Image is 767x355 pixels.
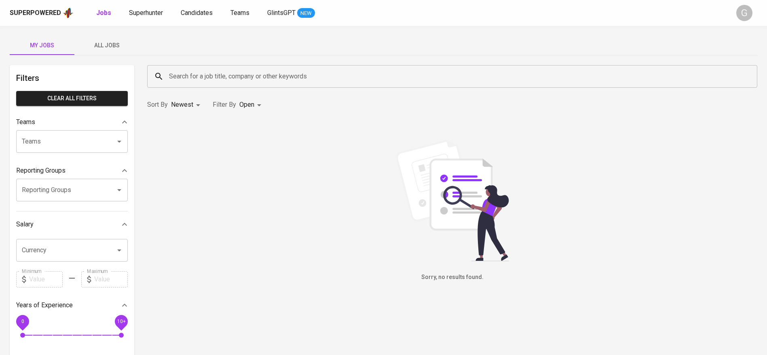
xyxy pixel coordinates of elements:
[16,297,128,313] div: Years of Experience
[114,184,125,196] button: Open
[29,271,63,287] input: Value
[15,40,70,51] span: My Jobs
[114,136,125,147] button: Open
[171,100,193,110] p: Newest
[21,318,24,324] span: 0
[10,8,61,18] div: Superpowered
[181,9,213,17] span: Candidates
[96,9,111,17] b: Jobs
[79,40,134,51] span: All Jobs
[267,9,296,17] span: GlintsGPT
[94,271,128,287] input: Value
[171,97,203,112] div: Newest
[16,91,128,106] button: Clear All filters
[392,140,513,261] img: file_searching.svg
[16,216,128,232] div: Salary
[114,245,125,256] button: Open
[16,166,66,175] p: Reporting Groups
[96,8,113,18] a: Jobs
[23,93,121,104] span: Clear All filters
[213,100,236,110] p: Filter By
[129,8,165,18] a: Superhunter
[230,9,249,17] span: Teams
[16,163,128,179] div: Reporting Groups
[16,72,128,85] h6: Filters
[16,117,35,127] p: Teams
[117,318,125,324] span: 10+
[239,97,264,112] div: Open
[147,100,168,110] p: Sort By
[239,101,254,108] span: Open
[16,220,34,229] p: Salary
[297,9,315,17] span: NEW
[181,8,214,18] a: Candidates
[10,7,74,19] a: Superpoweredapp logo
[147,273,757,282] h6: Sorry, no results found.
[230,8,251,18] a: Teams
[63,7,74,19] img: app logo
[16,114,128,130] div: Teams
[129,9,163,17] span: Superhunter
[267,8,315,18] a: GlintsGPT NEW
[16,300,73,310] p: Years of Experience
[736,5,752,21] div: G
